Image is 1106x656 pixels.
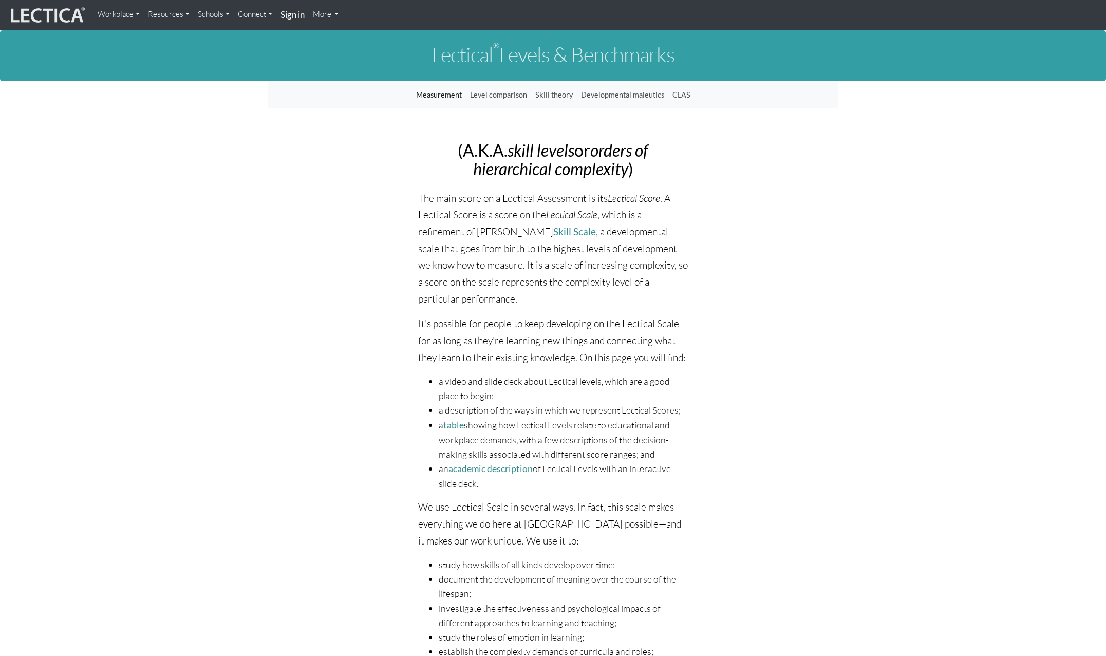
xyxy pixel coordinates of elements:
[508,140,574,160] i: skill levels
[144,4,194,25] a: Resources
[466,85,531,105] a: Level comparison
[93,4,144,25] a: Workplace
[234,4,276,25] a: Connect
[412,85,466,105] a: Measurement
[448,463,533,474] a: academic description
[608,192,660,204] i: Lectical Score
[577,85,668,105] a: Developmental maieutics
[553,226,596,237] a: Skill Scale
[439,557,688,572] li: study how skills of all kinds develop over time;
[439,630,688,644] li: study the roles of emotion in learning;
[418,141,688,177] h2: (A.K.A. or )
[439,374,688,403] li: a video and slide deck about Lectical levels, which are a good place to begin;
[439,572,688,601] li: document the development of meaning over the course of the lifespan;
[443,420,464,430] a: table
[439,418,688,461] li: a showing how Lectical Levels relate to educational and workplace demands, with a few description...
[493,41,499,50] sup: ®
[439,461,688,491] li: an of Lectical Levels with an interactive slide deck.
[418,315,688,366] p: It's possible for people to keep developing on the Lectical Scale for as long as they're learning...
[439,601,688,630] li: investigate the effectiveness and psychological impacts of different approaches to learning and t...
[194,4,234,25] a: Schools
[439,403,688,417] li: a description of the ways in which we represent Lectical Scores;
[268,43,838,66] h1: Lectical Levels & Benchmarks
[276,4,309,26] a: Sign in
[531,85,577,105] a: Skill theory
[418,499,688,549] p: We use Lectical Scale in several ways. In fact, this scale makes everything we do here at [GEOGRA...
[418,190,688,307] p: The main score on a Lectical Assessment is its . A Lectical Score is a score on the , which is a ...
[473,140,649,178] i: orders of hierarchical complexity
[280,9,305,20] strong: Sign in
[546,209,597,221] i: Lectical Scale
[8,6,85,25] img: lecticalive
[309,4,343,25] a: More
[668,85,695,105] a: CLAS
